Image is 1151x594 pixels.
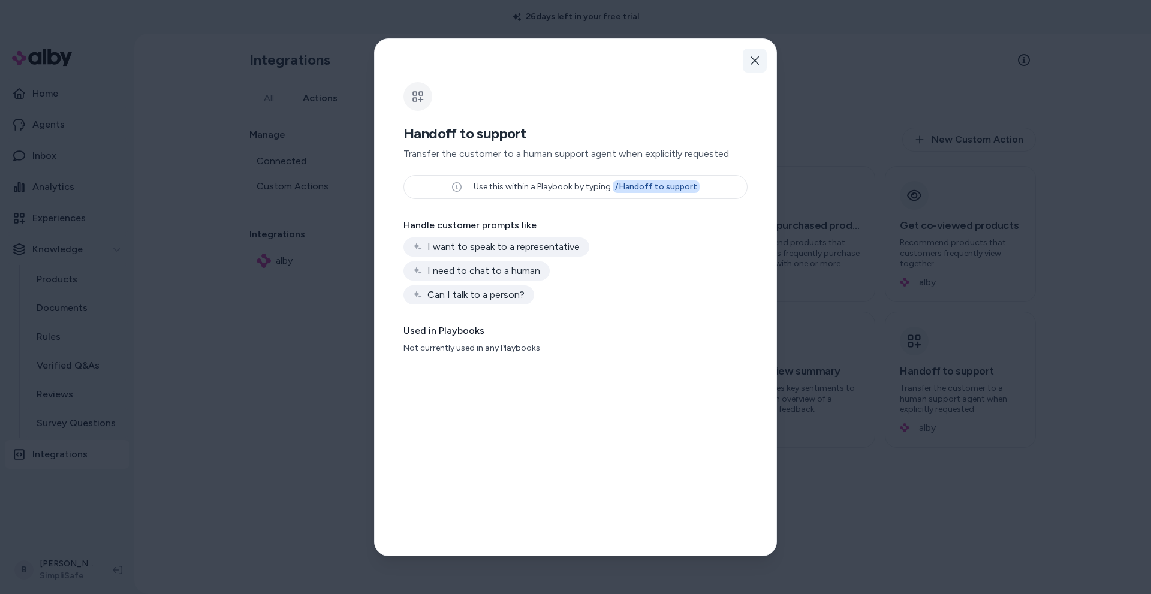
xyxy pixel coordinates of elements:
[613,180,700,193] span: / Handoff to support
[403,237,589,257] div: I want to speak to a representative
[474,182,700,192] p: Use this within a Playbook by typing
[403,324,748,338] p: Used in Playbooks
[403,261,550,281] div: I need to chat to a human
[403,343,748,354] p: Not currently used in any Playbooks
[403,218,748,233] p: Handle customer prompts like
[403,148,729,159] span: Transfer the customer to a human support agent when explicitly requested
[403,285,534,304] div: Can I talk to a person?
[403,124,748,143] h2: Handoff to support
